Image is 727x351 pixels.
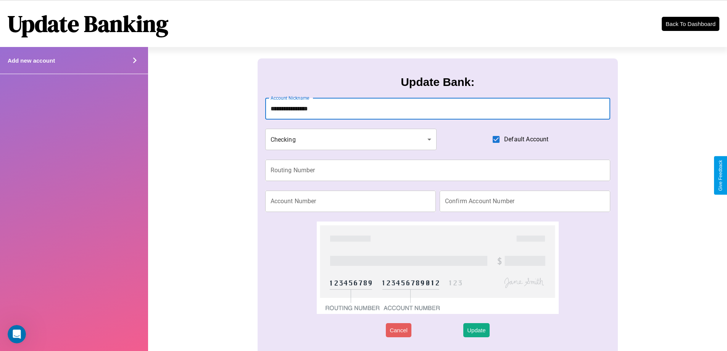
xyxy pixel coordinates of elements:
div: Checking [265,129,437,150]
iframe: Intercom live chat [8,325,26,343]
label: Account Nickname [271,95,309,101]
h4: Add new account [8,57,55,64]
button: Back To Dashboard [662,17,719,31]
button: Update [463,323,489,337]
h1: Update Banking [8,8,168,39]
img: check [317,222,558,314]
h3: Update Bank: [401,76,474,89]
span: Default Account [504,135,548,144]
button: Cancel [386,323,411,337]
div: Give Feedback [718,160,723,191]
